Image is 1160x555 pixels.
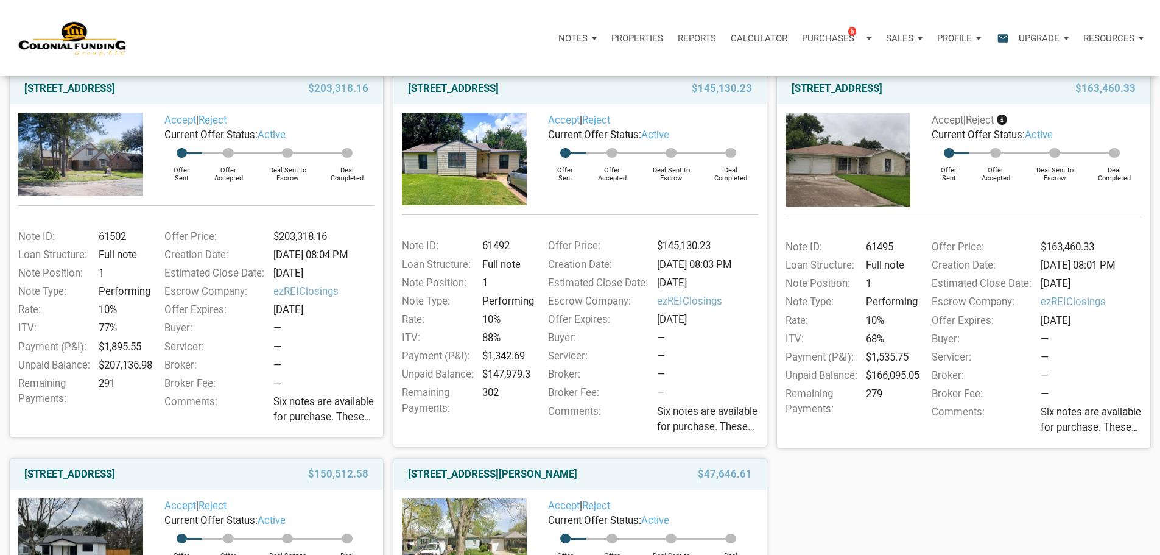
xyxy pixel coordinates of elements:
div: Performing [478,294,533,309]
div: Offer Expires: [542,312,653,327]
span: Current Offer Status: [932,129,1025,141]
div: Creation Date: [158,247,270,263]
a: Accept [164,114,196,126]
div: 10% [478,312,533,327]
span: $145,130.23 [692,81,752,96]
div: Buyer: [158,320,270,336]
img: 582974 [402,113,527,205]
div: Broker Fee: [926,386,1037,401]
button: Sales [879,20,930,57]
span: active [258,514,286,526]
span: active [641,514,669,526]
div: Deal Sent to Escrow [255,158,320,182]
div: Remaining Payments: [12,376,94,406]
div: Servicer: [926,350,1037,365]
div: [DATE] 08:01 PM [1036,258,1148,273]
div: — [273,320,381,336]
div: [DATE] [1036,313,1148,328]
span: ezREIClosings [1041,294,1148,309]
div: — [1041,368,1148,383]
span: active [258,129,286,141]
a: [STREET_ADDRESS] [792,81,882,96]
div: Offer Sent [929,158,969,182]
div: Note Position: [396,275,478,291]
div: Servicer: [542,348,653,364]
div: Unpaid Balance: [12,358,94,373]
p: Profile [937,33,972,44]
div: Payment (P&I): [12,339,94,355]
div: — [273,358,381,373]
div: [DATE] 08:03 PM [653,257,764,272]
div: Broker: [158,358,270,373]
div: $163,460.33 [1036,239,1148,255]
div: Comments: [542,404,653,439]
div: — [657,330,764,345]
div: Deal Completed [320,158,374,182]
div: 279 [862,386,916,417]
div: — [1041,331,1148,347]
span: | [548,500,610,512]
div: [DATE] [653,312,764,327]
span: Six notes are available for purchase. These were shared earlier [DATE], and four were reviewed on... [273,394,381,425]
div: $1,535.75 [862,350,916,365]
div: ITV: [12,320,94,336]
div: Deal Completed [1088,158,1142,182]
img: NoteUnlimited [18,20,127,57]
div: Note ID: [779,239,862,255]
button: Resources [1076,20,1151,57]
div: Note Position: [12,266,94,281]
div: $147,979.3 [478,367,533,382]
div: $145,130.23 [653,238,764,253]
div: Payment (P&I): [396,348,478,364]
img: 574465 [786,113,910,207]
div: Creation Date: [542,257,653,272]
span: 5 [848,26,856,36]
i: email [996,31,1010,45]
div: Estimated Close Date: [926,276,1037,291]
div: Offer Price: [158,229,270,244]
div: Offer Accepted [586,158,639,182]
div: Buyer: [926,331,1037,347]
a: Purchases5 [795,20,879,57]
div: Creation Date: [926,258,1037,273]
span: ezREIClosings [657,294,764,309]
div: Full note [94,247,149,263]
div: 88% [478,330,533,345]
div: Rate: [779,313,862,328]
div: [DATE] [269,302,381,317]
span: ezREIClosings [273,284,381,299]
p: Reports [678,33,716,44]
div: Rate: [12,302,94,317]
span: $163,460.33 [1075,81,1136,96]
a: Reject [582,114,610,126]
a: Accept [548,114,580,126]
p: Notes [558,33,588,44]
a: [STREET_ADDRESS] [24,81,115,96]
div: Escrow Company: [542,294,653,309]
span: Current Offer Status: [548,129,641,141]
span: Current Offer Status: [164,129,258,141]
div: $207,136.98 [94,358,149,373]
div: Escrow Company: [926,294,1037,309]
div: Loan Structure: [12,247,94,263]
div: 10% [862,313,916,328]
div: 61495 [862,239,916,255]
p: Upgrade [1019,33,1060,44]
div: Offer Price: [542,238,653,253]
button: Notes [551,20,604,57]
img: 583015 [18,113,143,196]
div: Offer Sent [545,158,586,182]
div: $1,895.55 [94,339,149,355]
a: Calculator [723,20,795,57]
button: email [988,20,1011,57]
span: | [164,114,227,126]
div: $166,095.05 [862,368,916,383]
p: Resources [1083,33,1134,44]
span: $203,318.16 [308,81,368,96]
div: Note ID: [396,238,478,253]
span: | [164,500,227,512]
div: [DATE] [269,266,381,281]
div: — [657,367,764,382]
